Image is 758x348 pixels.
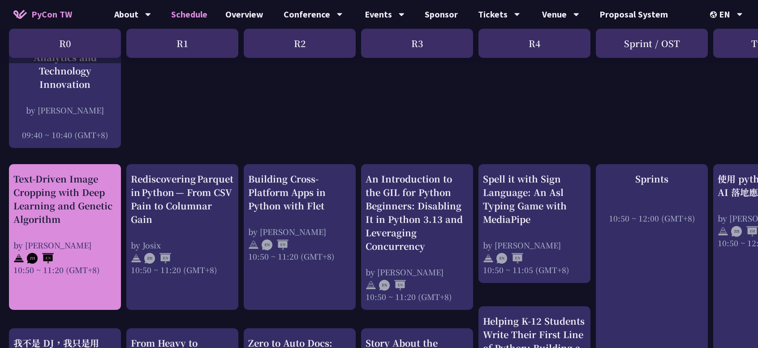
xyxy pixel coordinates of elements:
[248,251,351,262] div: 10:50 ~ 11:20 (GMT+8)
[131,264,234,275] div: 10:50 ~ 11:20 (GMT+8)
[366,266,469,278] div: by [PERSON_NAME]
[248,226,351,237] div: by [PERSON_NAME]
[366,172,469,253] div: An Introduction to the GIL for Python Beginners: Disabling It in Python 3.13 and Leveraging Concu...
[13,172,116,275] a: Text-Driven Image Cropping with Deep Learning and Genetic Algorithm by [PERSON_NAME] 10:50 ~ 11:2...
[13,129,116,140] div: 09:40 ~ 10:40 (GMT+8)
[13,104,116,116] div: by [PERSON_NAME]
[483,172,586,226] div: Spell it with Sign Language: An Asl Typing Game with MediaPipe
[478,29,590,58] div: R4
[248,172,351,213] div: Building Cross-Platform Apps in Python with Flet
[248,172,351,262] a: Building Cross-Platform Apps in Python with Flet by [PERSON_NAME] 10:50 ~ 11:20 (GMT+8)
[718,226,728,237] img: svg+xml;base64,PHN2ZyB4bWxucz0iaHR0cDovL3d3dy53My5vcmcvMjAwMC9zdmciIHdpZHRoPSIyNCIgaGVpZ2h0PSIyNC...
[244,29,356,58] div: R2
[483,172,586,275] a: Spell it with Sign Language: An Asl Typing Game with MediaPipe by [PERSON_NAME] 10:50 ~ 11:05 (GM...
[13,239,116,251] div: by [PERSON_NAME]
[31,8,72,21] span: PyCon TW
[4,3,81,26] a: PyCon TW
[596,29,708,58] div: Sprint / OST
[144,253,171,264] img: ZHEN.371966e.svg
[13,172,116,226] div: Text-Driven Image Cropping with Deep Learning and Genetic Algorithm
[131,172,234,226] div: Rediscovering Parquet in Python — From CSV Pain to Columnar Gain
[248,239,259,250] img: svg+xml;base64,PHN2ZyB4bWxucz0iaHR0cDovL3d3dy53My5vcmcvMjAwMC9zdmciIHdpZHRoPSIyNCIgaGVpZ2h0PSIyNC...
[379,280,406,291] img: ENEN.5a408d1.svg
[126,29,238,58] div: R1
[27,253,54,264] img: ZHEN.371966e.svg
[131,253,142,264] img: svg+xml;base64,PHN2ZyB4bWxucz0iaHR0cDovL3d3dy53My5vcmcvMjAwMC9zdmciIHdpZHRoPSIyNCIgaGVpZ2h0PSIyNC...
[483,239,586,251] div: by [PERSON_NAME]
[131,239,234,251] div: by Josix
[361,29,473,58] div: R3
[600,172,703,186] div: Sprints
[710,11,719,18] img: Locale Icon
[731,226,758,237] img: ZHZH.38617ef.svg
[366,280,376,291] img: svg+xml;base64,PHN2ZyB4bWxucz0iaHR0cDovL3d3dy53My5vcmcvMjAwMC9zdmciIHdpZHRoPSIyNCIgaGVpZ2h0PSIyNC...
[483,264,586,275] div: 10:50 ~ 11:05 (GMT+8)
[496,253,523,264] img: ENEN.5a408d1.svg
[131,172,234,275] a: Rediscovering Parquet in Python — From CSV Pain to Columnar Gain by Josix 10:50 ~ 11:20 (GMT+8)
[366,291,469,302] div: 10:50 ~ 11:20 (GMT+8)
[13,37,116,91] div: 21st Century Sports Analytics and Technology Innovation
[366,172,469,302] a: An Introduction to the GIL for Python Beginners: Disabling It in Python 3.13 and Leveraging Concu...
[9,29,121,58] div: R0
[13,37,116,140] a: 21st Century Sports Analytics and Technology Innovation by [PERSON_NAME] 09:40 ~ 10:40 (GMT+8)
[483,253,494,264] img: svg+xml;base64,PHN2ZyB4bWxucz0iaHR0cDovL3d3dy53My5vcmcvMjAwMC9zdmciIHdpZHRoPSIyNCIgaGVpZ2h0PSIyNC...
[13,264,116,275] div: 10:50 ~ 11:20 (GMT+8)
[13,253,24,264] img: svg+xml;base64,PHN2ZyB4bWxucz0iaHR0cDovL3d3dy53My5vcmcvMjAwMC9zdmciIHdpZHRoPSIyNCIgaGVpZ2h0PSIyNC...
[262,239,289,250] img: ENEN.5a408d1.svg
[600,213,703,224] div: 10:50 ~ 12:00 (GMT+8)
[13,10,27,19] img: Home icon of PyCon TW 2025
